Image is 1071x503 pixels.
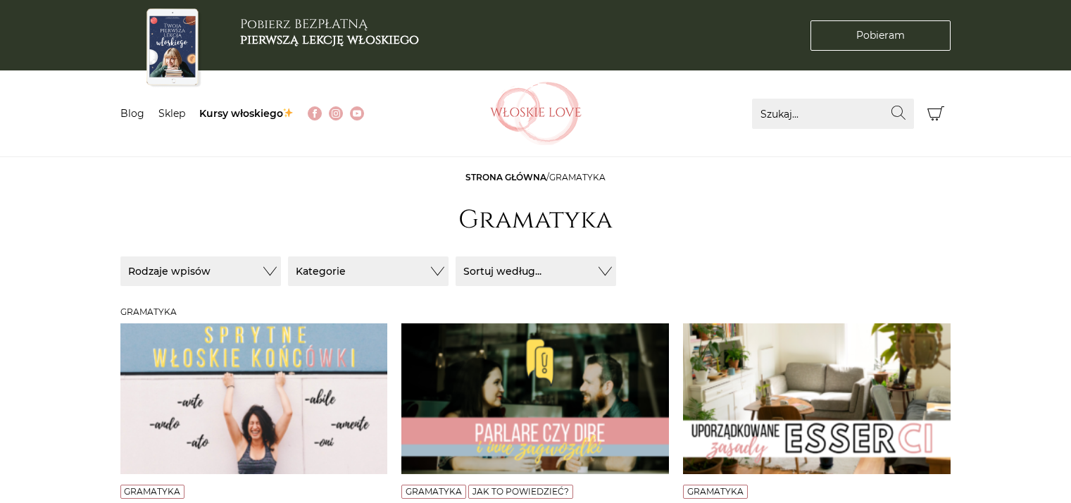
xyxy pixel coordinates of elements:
[687,486,744,497] a: Gramatyka
[856,28,905,43] span: Pobieram
[472,486,569,497] a: Jak to powiedzieć?
[921,99,951,129] button: Koszyk
[120,256,281,286] button: Rodzaje wpisów
[120,307,951,317] h3: Gramatyka
[288,256,449,286] button: Kategorie
[465,172,606,182] span: /
[283,108,293,118] img: ✨
[549,172,606,182] span: Gramatyka
[465,172,546,182] a: Strona główna
[124,486,180,497] a: Gramatyka
[120,107,144,120] a: Blog
[240,17,419,47] h3: Pobierz BEZPŁATNĄ
[406,486,462,497] a: Gramatyka
[752,99,914,129] input: Szukaj...
[490,82,582,145] img: Włoskielove
[458,205,613,235] h1: Gramatyka
[456,256,616,286] button: Sortuj według...
[240,31,419,49] b: pierwszą lekcję włoskiego
[158,107,185,120] a: Sklep
[810,20,951,51] a: Pobieram
[199,107,294,120] a: Kursy włoskiego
